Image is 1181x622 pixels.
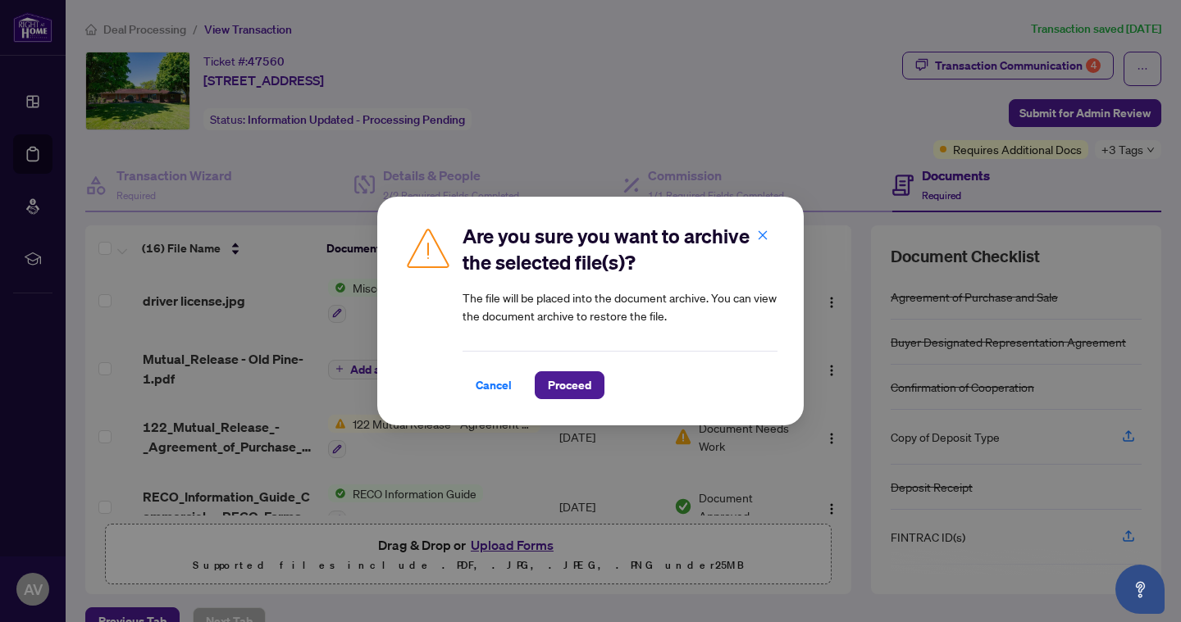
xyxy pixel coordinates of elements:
h2: Are you sure you want to archive the selected file(s)? [463,223,777,275]
span: Proceed [548,372,591,398]
button: Open asap [1115,565,1165,614]
button: Cancel [463,371,525,399]
img: Caution Icon [404,223,453,272]
button: Proceed [535,371,604,399]
article: The file will be placed into the document archive. You can view the document archive to restore t... [463,288,777,325]
span: close [757,229,768,241]
span: Cancel [476,372,512,398]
